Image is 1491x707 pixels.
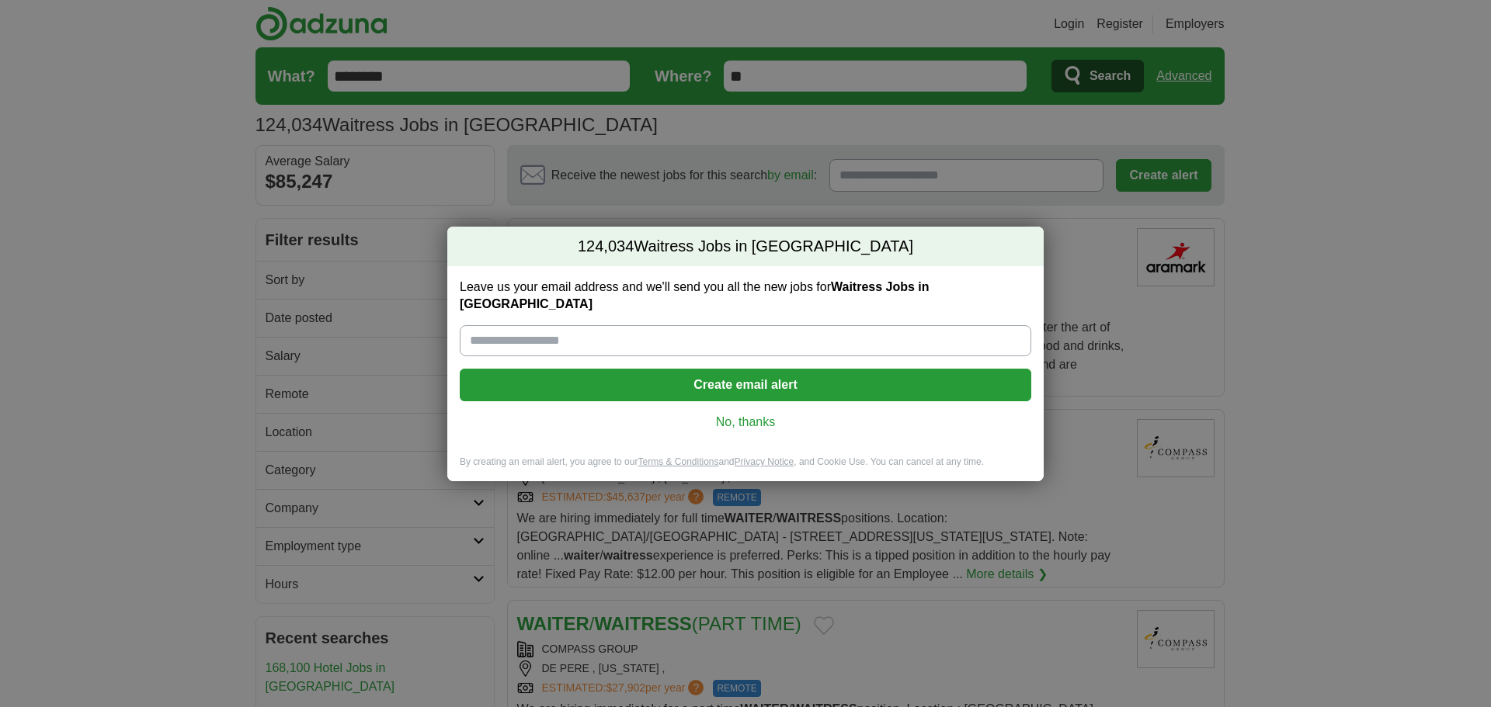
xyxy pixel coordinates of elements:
[460,279,1031,313] label: Leave us your email address and we'll send you all the new jobs for
[638,456,718,467] a: Terms & Conditions
[460,369,1031,401] button: Create email alert
[447,227,1044,267] h2: Waitress Jobs in [GEOGRAPHIC_DATA]
[472,414,1019,431] a: No, thanks
[447,456,1044,481] div: By creating an email alert, you agree to our and , and Cookie Use. You can cancel at any time.
[578,236,634,258] span: 124,034
[735,456,794,467] a: Privacy Notice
